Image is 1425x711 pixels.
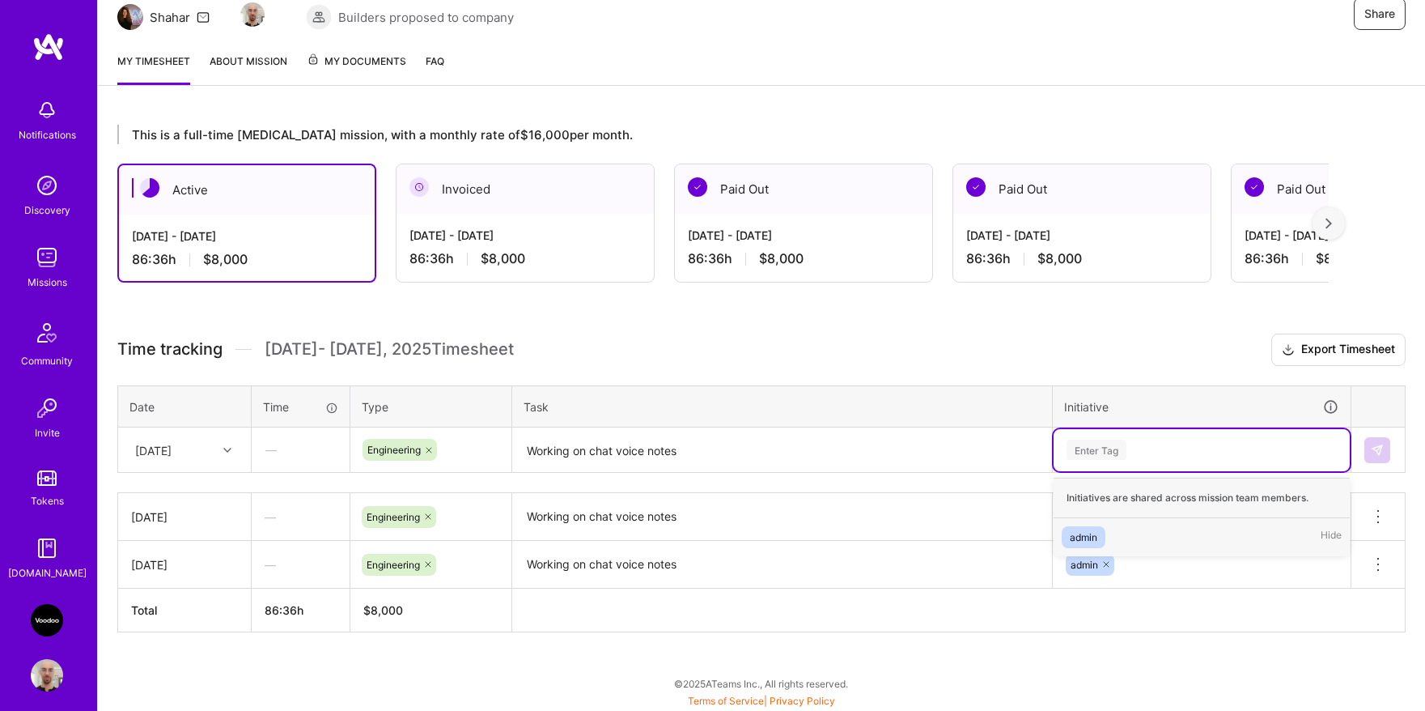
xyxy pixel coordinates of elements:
[1064,398,1339,416] div: Initiative
[210,53,287,85] a: About Mission
[252,543,350,586] div: —
[350,589,512,632] th: $8,000
[118,589,252,632] th: Total
[8,564,87,581] div: [DOMAIN_NAME]
[306,4,332,30] img: Builders proposed to company
[31,604,63,636] img: VooDoo (BeReal): Engineering Execution Squad
[24,202,70,219] div: Discovery
[688,250,919,267] div: 86:36 h
[481,250,525,267] span: $8,000
[688,695,764,707] a: Terms of Service
[1364,6,1395,22] span: Share
[512,385,1053,428] th: Task
[688,695,835,707] span: |
[117,4,143,30] img: Team Architect
[21,352,73,369] div: Community
[131,556,238,573] div: [DATE]
[1037,250,1082,267] span: $8,000
[397,164,654,214] div: Invoiced
[1316,250,1360,267] span: $8,000
[252,428,349,471] div: —
[1067,437,1126,462] div: Enter Tag
[1245,177,1264,197] img: Paid Out
[119,165,375,215] div: Active
[31,241,63,274] img: teamwork
[117,339,223,360] span: Time tracking
[409,250,641,267] div: 86:36 h
[759,250,804,267] span: $8,000
[242,1,263,28] a: Team Member Avatar
[31,532,63,564] img: guide book
[252,496,350,539] div: —
[118,385,252,428] th: Date
[953,164,1211,214] div: Paid Out
[770,695,835,707] a: Privacy Policy
[350,385,512,428] th: Type
[1271,334,1406,366] button: Export Timesheet
[409,177,429,197] img: Invoiced
[132,251,362,268] div: 86:36 h
[1321,526,1342,548] span: Hide
[1325,218,1332,229] img: right
[117,53,190,85] a: My timesheet
[1371,444,1384,457] img: Submit
[27,659,67,692] a: User Avatar
[97,663,1425,704] div: © 2025 ATeams Inc., All rights reserved.
[688,227,919,244] div: [DATE] - [DATE]
[514,543,1050,587] textarea: Working on chat voice notes
[31,169,63,202] img: discovery
[367,559,420,571] span: Engineering
[240,2,265,27] img: Team Member Avatar
[31,492,64,509] div: Tokens
[31,94,63,126] img: bell
[27,604,67,636] a: VooDoo (BeReal): Engineering Execution Squad
[31,659,63,692] img: User Avatar
[966,227,1198,244] div: [DATE] - [DATE]
[117,125,1329,144] div: This is a full-time [MEDICAL_DATA] mission, with a monthly rate of $16,000 per month.
[514,495,1050,540] textarea: Working on chat voice notes
[31,392,63,424] img: Invite
[37,470,57,486] img: tokens
[197,11,210,23] i: icon Mail
[1054,478,1350,518] div: Initiatives are shared across mission team members.
[409,227,641,244] div: [DATE] - [DATE]
[223,446,231,454] i: icon Chevron
[150,9,190,26] div: Shahar
[131,509,238,526] div: [DATE]
[1282,342,1295,359] i: icon Download
[1070,529,1097,546] div: admin
[203,251,248,268] span: $8,000
[32,32,65,62] img: logo
[966,250,1198,267] div: 86:36 h
[263,398,338,415] div: Time
[307,53,406,70] span: My Documents
[140,178,159,198] img: Active
[252,589,350,632] th: 86:36h
[367,444,421,456] span: Engineering
[135,441,172,458] div: [DATE]
[132,228,362,245] div: [DATE] - [DATE]
[514,429,1050,472] textarea: Working on chat voice notes
[966,177,986,197] img: Paid Out
[426,53,444,85] a: FAQ
[35,424,60,441] div: Invite
[1071,559,1098,571] span: admin
[307,53,406,85] a: My Documents
[338,9,514,26] span: Builders proposed to company
[367,511,420,523] span: Engineering
[265,339,514,360] span: [DATE] - [DATE] , 2025 Timesheet
[19,126,76,143] div: Notifications
[675,164,932,214] div: Paid Out
[28,274,67,291] div: Missions
[28,313,66,352] img: Community
[688,177,707,197] img: Paid Out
